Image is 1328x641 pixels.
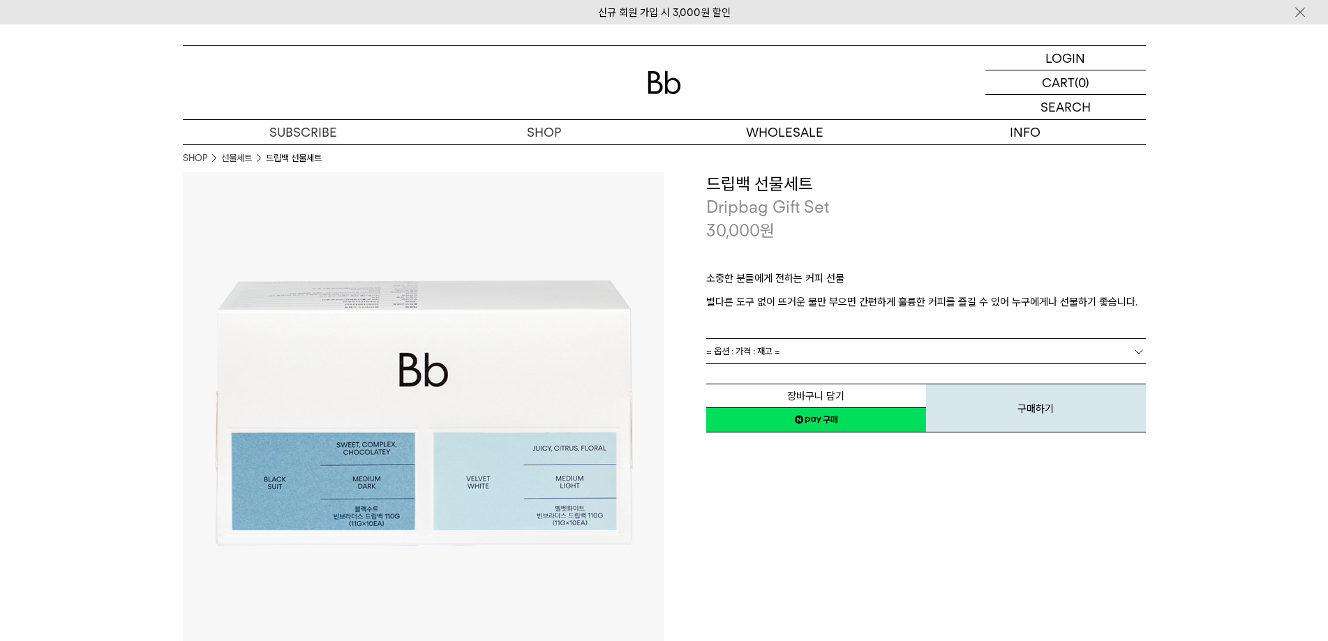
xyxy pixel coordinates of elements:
[985,70,1146,95] a: CART (0)
[424,120,664,144] a: SHOP
[221,151,252,165] a: 선물세트
[706,270,1146,294] p: 소중한 분들에게 전하는 커피 선물
[706,294,1146,310] p: 별다른 도구 없이 뜨거운 물만 부으면 간편하게 훌륭한 커피를 즐길 수 있어 누구에게나 선물하기 좋습니다.
[926,384,1146,432] button: 구매하기
[706,195,1146,219] p: Dripbag Gift Set
[985,46,1146,70] a: LOGIN
[706,407,926,432] a: 새창
[706,384,926,408] button: 장바구니 담기
[706,339,780,363] span: = 옵션 : 가격 : 재고 =
[1040,95,1091,119] p: SEARCH
[905,120,1146,144] p: INFO
[1045,46,1085,70] p: LOGIN
[266,151,322,165] li: 드립백 선물세트
[706,172,1146,196] h3: 드립백 선물세트
[598,6,731,19] a: 신규 회원 가입 시 3,000원 할인
[1042,70,1075,94] p: CART
[664,120,905,144] p: WHOLESALE
[1075,70,1089,94] p: (0)
[760,220,775,241] span: 원
[183,120,424,144] a: SUBSCRIBE
[648,71,681,94] img: 로고
[183,151,207,165] a: SHOP
[706,219,775,243] p: 30,000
